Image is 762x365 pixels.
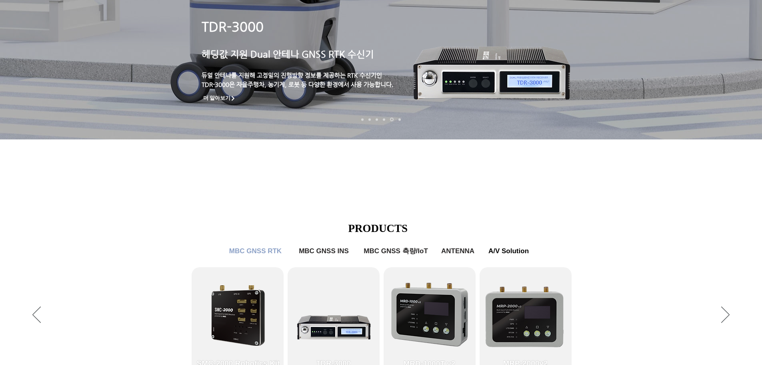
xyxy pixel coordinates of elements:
a: MBC GNSS 측량/IoT [358,243,434,259]
a: 드론 8 - SMC 2000 [368,118,371,121]
a: 듀얼 안테나를 지원해 고정밀의 진행방향 정보를 제공하는 RTK 수신기인 [202,72,382,79]
button: 이전 [32,307,41,324]
a: TDR-3000 [202,19,264,34]
a: ANTENNA [438,243,478,259]
a: TDR-3000은 자율주행차, 농기계, 로봇 등 다양한 환경에서 사용 가능합니다. [202,81,394,88]
a: 정밀농업 [398,118,401,121]
a: A/V Solution [483,243,535,259]
span: MBC GNSS INS [299,247,349,255]
span: MBC GNSS RTK [229,247,282,255]
a: 로봇 [390,118,394,121]
a: MBC GNSS INS [294,243,354,259]
img: TDR-3000-removebg-preview.png [412,40,574,107]
button: 다음 [721,307,730,324]
span: PRODUCTS [348,222,408,234]
iframe: Wix Chat [670,331,762,365]
nav: 슬라이드 [359,118,403,121]
span: MBC GNSS 측량/IoT [364,246,428,256]
a: 로봇- SMC 2000 [361,118,364,121]
a: 더 알아보기 [199,93,240,103]
a: 자율주행 [383,118,385,121]
a: 헤딩값 지원 Dual 안테나 GNSS RTK 수신기 [202,49,374,59]
span: A/V Solution [488,247,529,255]
a: MBC GNSS RTK [224,243,288,259]
a: 측량 IoT [376,118,378,121]
span: ANTENNA [441,247,474,255]
span: 더 알아보기 [203,95,231,102]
